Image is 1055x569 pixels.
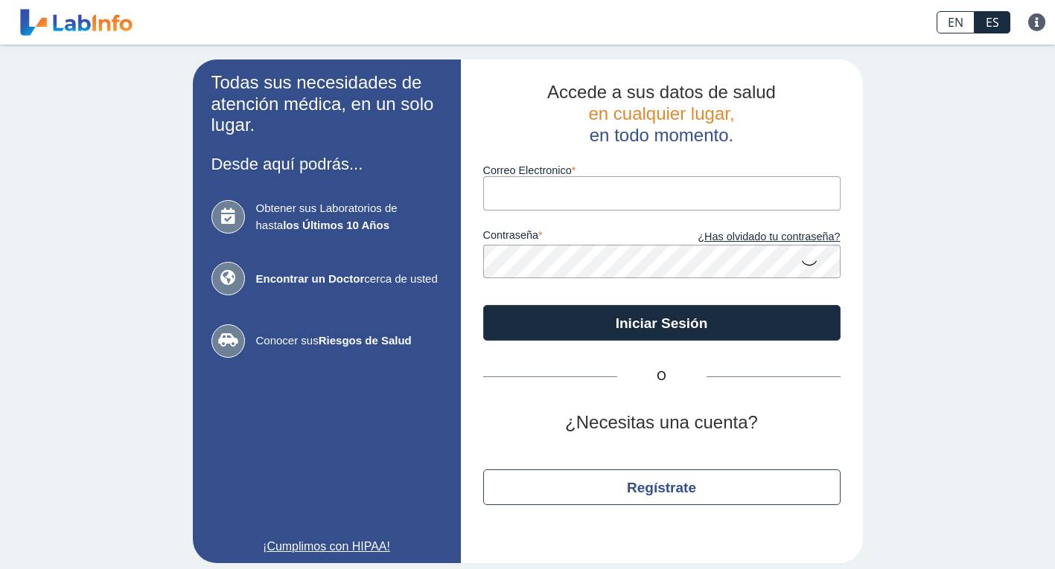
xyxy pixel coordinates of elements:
[211,72,442,136] h2: Todas sus necesidades de atención médica, en un solo lugar.
[483,305,841,341] button: Iniciar Sesión
[256,200,442,234] span: Obtener sus Laboratorios de hasta
[590,125,733,145] span: en todo momento.
[483,469,841,505] button: Regístrate
[662,229,841,245] a: ¿Has olvidado tu contraseña?
[211,155,442,173] h3: Desde aquí podrás...
[975,11,1010,33] a: ES
[483,229,662,245] label: contraseña
[483,412,841,434] h2: ¿Necesitas una cuenta?
[547,82,776,102] span: Accede a sus datos de salud
[256,332,442,350] span: Conocer sus
[617,367,707,385] span: O
[256,272,365,285] b: Encontrar un Doctor
[319,334,412,347] b: Riesgos de Salud
[283,219,389,231] b: los Últimos 10 Años
[937,11,975,33] a: EN
[588,103,734,123] span: en cualquier lugar,
[483,164,841,176] label: Correo Electronico
[211,538,442,556] a: ¡Cumplimos con HIPAA!
[256,271,442,288] span: cerca de usted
